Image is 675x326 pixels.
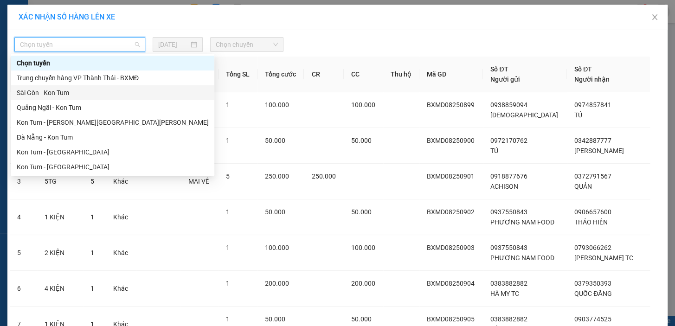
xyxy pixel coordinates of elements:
td: 6 [10,271,37,307]
div: 0903865212 [8,41,73,54]
span: 1 [90,213,94,221]
span: 50.000 [265,137,285,144]
div: BX [PERSON_NAME] [79,8,154,30]
span: Người gửi [490,76,520,83]
span: 0379350393 [574,280,611,287]
td: 3 [10,164,37,199]
td: Khác [106,235,136,271]
th: Mã GD [419,57,483,92]
span: Nhận: [79,9,102,19]
span: PHƯƠNG NAM FOOD [490,218,554,226]
span: MAI VỀ [188,178,209,185]
span: 100.000 [265,244,289,251]
div: Đà Nẵng - Kon Tum [17,132,209,142]
span: 200.000 [265,280,289,287]
span: BXMD08250902 [427,208,475,216]
span: BXMD08250899 [427,101,475,109]
div: 30.000 [78,60,155,73]
span: Chọn chuyến [216,38,278,51]
div: Kon Tum - Quảng Ngãi [11,115,214,130]
td: 5TG [37,164,83,199]
span: XÁC NHẬN SỐ HÀNG LÊN XE [19,13,115,21]
div: Kon Tum - [PERSON_NAME][GEOGRAPHIC_DATA][PERSON_NAME] [17,117,209,128]
span: 1 [90,285,94,292]
span: Gửi: [8,9,22,19]
span: Số ĐT [490,65,508,73]
div: Quảng Ngãi - Kon Tum [11,100,214,115]
div: A LỢI [79,30,154,41]
span: ACHISON [490,183,518,190]
div: 0935028234 [79,41,154,54]
span: 0793066262 [574,244,611,251]
span: 1 [226,244,230,251]
span: 200.000 [351,280,375,287]
input: 15/08/2025 [158,39,189,50]
th: Thu hộ [383,57,419,92]
div: Quảng Ngãi - Kon Tum [17,102,209,113]
span: BXMD08250904 [427,280,475,287]
span: 50.000 [265,208,285,216]
span: 0937550843 [490,244,527,251]
span: Người nhận [574,76,610,83]
span: BXMD08250901 [427,173,475,180]
th: STT [10,57,37,92]
span: 1 [226,208,230,216]
span: [PERSON_NAME] TC [574,254,633,262]
span: 0918877676 [490,173,527,180]
span: THẢO HIỀN [574,218,608,226]
span: 0938859094 [490,101,527,109]
span: 0972170762 [490,137,527,144]
span: 50.000 [351,137,372,144]
div: Trung chuyển hàng VP Thành Thái - BXMĐ [11,70,214,85]
span: TÚ [574,111,582,119]
div: Trung chuyển hàng VP Thành Thái - BXMĐ [17,73,209,83]
span: BXMD08250905 [427,315,475,323]
span: 100.000 [351,101,375,109]
span: QUỐC ĐĂNG [574,290,611,297]
div: Kon Tum - Sài Gòn [11,160,214,174]
th: Tổng cước [257,57,304,92]
div: Đà Nẵng - Kon Tum [11,130,214,145]
div: Chọn tuyến [11,56,214,70]
div: Kon Tum - [GEOGRAPHIC_DATA] [17,162,209,172]
td: 4 [10,199,37,235]
button: Close [642,5,668,31]
span: 250.000 [311,173,335,180]
div: BX Miền Đông [8,8,73,30]
td: 2 [10,128,37,164]
span: 50.000 [351,208,372,216]
span: 50.000 [351,315,372,323]
span: 100.000 [351,244,375,251]
div: Kon Tum - Đà Nẵng [11,145,214,160]
div: Sài Gòn - Kon Tum [17,88,209,98]
span: 1 [226,315,230,323]
span: 0937550843 [490,208,527,216]
span: 0383882882 [490,280,527,287]
span: 5 [90,178,94,185]
span: BXMD08250903 [427,244,475,251]
span: [DEMOGRAPHIC_DATA] [490,111,558,119]
div: Chọn tuyến [17,58,209,68]
span: Số ĐT [574,65,592,73]
div: Sài Gòn - Kon Tum [11,85,214,100]
span: 0974857841 [574,101,611,109]
span: HÀ MY TC [490,290,519,297]
span: Chọn tuyến [20,38,140,51]
span: 5 [226,173,230,180]
span: 100.000 [265,101,289,109]
td: 5 [10,235,37,271]
span: PHƯƠNG NAM FOOD [490,254,554,262]
span: 0903774525 [574,315,611,323]
td: 1 KIỆN [37,199,83,235]
td: Khác [106,164,136,199]
span: close [651,13,658,21]
span: [PERSON_NAME] [574,147,624,154]
td: 2 KIỆN [37,235,83,271]
span: 1 [90,249,94,256]
span: 0372791567 [574,173,611,180]
span: CC : [78,62,91,72]
th: CC [344,57,383,92]
span: QUẢN [574,183,592,190]
div: Kon Tum - [GEOGRAPHIC_DATA] [17,147,209,157]
span: 50.000 [265,315,285,323]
